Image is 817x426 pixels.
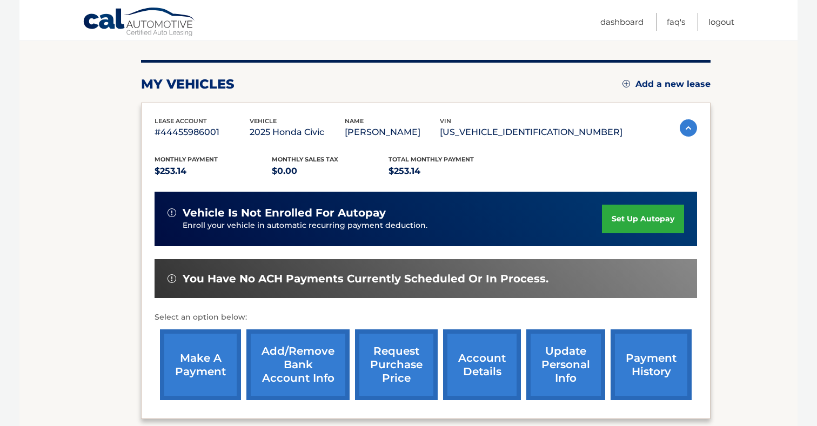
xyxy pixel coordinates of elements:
[160,329,241,400] a: make a payment
[526,329,605,400] a: update personal info
[141,76,235,92] h2: my vehicles
[168,274,176,283] img: alert-white.svg
[600,13,644,31] a: Dashboard
[155,125,250,140] p: #44455986001
[440,125,622,140] p: [US_VEHICLE_IDENTIFICATION_NUMBER]
[667,13,685,31] a: FAQ's
[155,117,207,125] span: lease account
[83,7,196,38] a: Cal Automotive
[611,329,692,400] a: payment history
[168,208,176,217] img: alert-white.svg
[443,329,521,400] a: account details
[602,205,684,233] a: set up autopay
[345,125,440,140] p: [PERSON_NAME]
[622,80,630,87] img: add.svg
[622,79,711,90] a: Add a new lease
[183,206,386,220] span: vehicle is not enrolled for autopay
[440,117,451,125] span: vin
[155,311,697,324] p: Select an option below:
[345,117,364,125] span: name
[389,164,506,179] p: $253.14
[272,164,389,179] p: $0.00
[183,220,602,232] p: Enroll your vehicle in automatic recurring payment deduction.
[183,272,548,286] span: You have no ACH payments currently scheduled or in process.
[272,155,338,163] span: Monthly sales Tax
[355,329,438,400] a: request purchase price
[680,119,697,137] img: accordion-active.svg
[155,164,272,179] p: $253.14
[250,117,277,125] span: vehicle
[155,155,218,163] span: Monthly Payment
[250,125,345,140] p: 2025 Honda Civic
[389,155,474,163] span: Total Monthly Payment
[708,13,734,31] a: Logout
[246,329,350,400] a: Add/Remove bank account info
